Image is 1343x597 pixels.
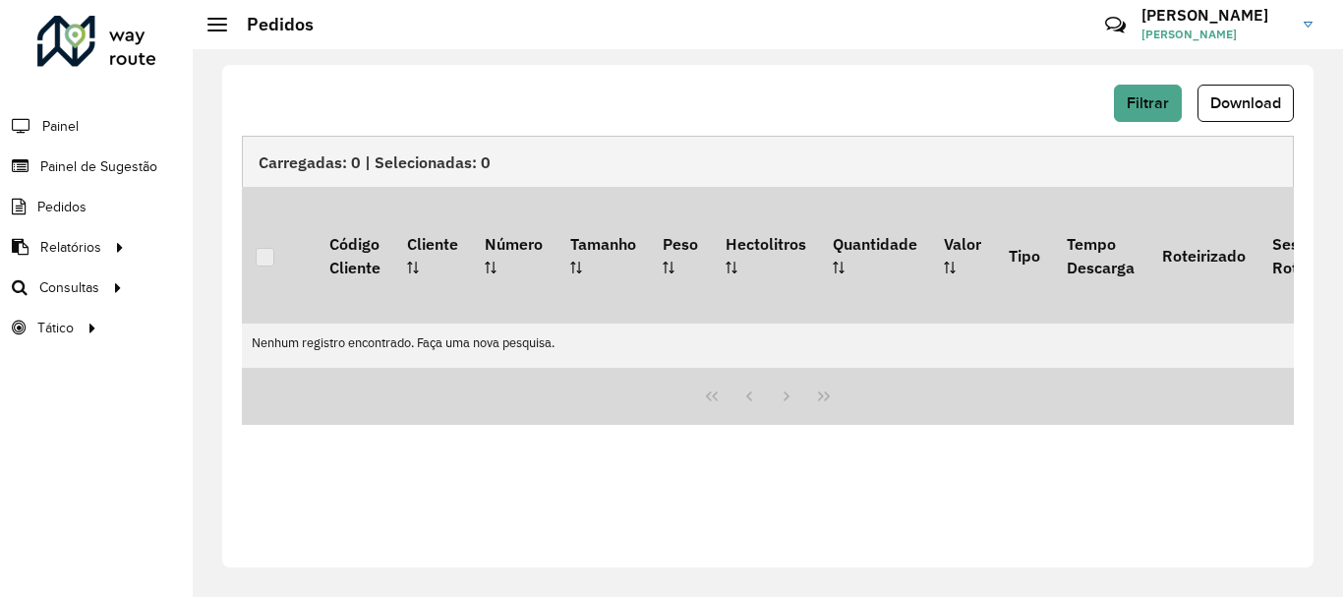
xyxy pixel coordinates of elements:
[472,187,556,323] th: Número
[1127,94,1169,111] span: Filtrar
[1141,6,1289,25] h3: [PERSON_NAME]
[1197,85,1294,122] button: Download
[712,187,819,323] th: Hectolitros
[39,277,99,298] span: Consultas
[1210,94,1281,111] span: Download
[1141,26,1289,43] span: [PERSON_NAME]
[1114,85,1182,122] button: Filtrar
[40,156,157,177] span: Painel de Sugestão
[649,187,711,323] th: Peso
[316,187,393,323] th: Código Cliente
[1053,187,1147,323] th: Tempo Descarga
[995,187,1053,323] th: Tipo
[227,14,314,35] h2: Pedidos
[556,187,649,323] th: Tamanho
[1094,4,1137,46] a: Contato Rápido
[40,237,101,258] span: Relatórios
[37,197,87,217] span: Pedidos
[42,116,79,137] span: Painel
[393,187,471,323] th: Cliente
[1148,187,1258,323] th: Roteirizado
[819,187,930,323] th: Quantidade
[931,187,995,323] th: Valor
[242,136,1294,187] div: Carregadas: 0 | Selecionadas: 0
[37,318,74,338] span: Tático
